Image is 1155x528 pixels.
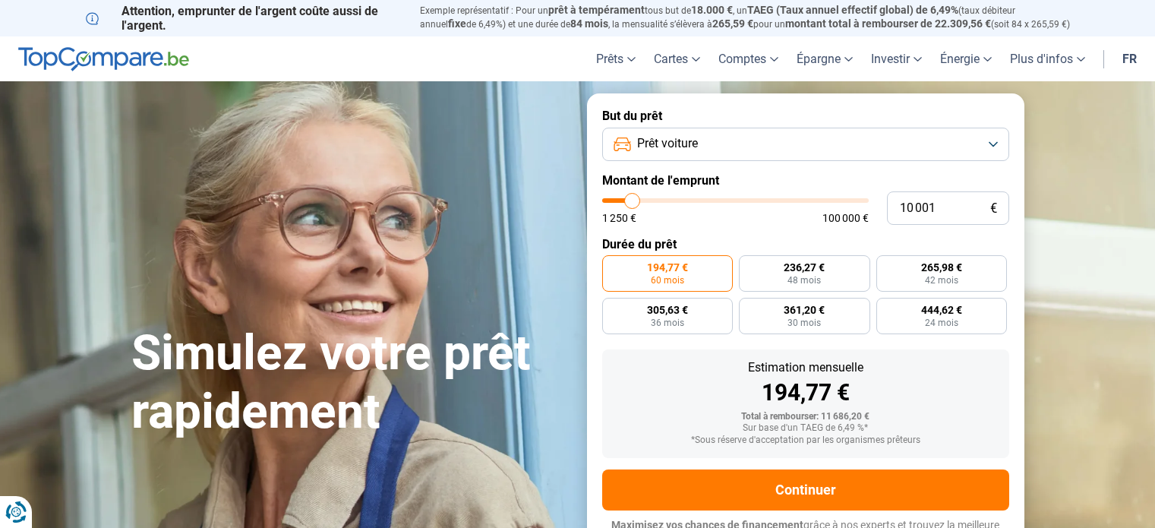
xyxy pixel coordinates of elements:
[784,305,825,315] span: 361,20 €
[420,4,1070,31] p: Exemple représentatif : Pour un tous but de , un (taux débiteur annuel de 6,49%) et une durée de ...
[862,36,931,81] a: Investir
[785,17,991,30] span: montant total à rembourser de 22.309,56 €
[602,109,1009,123] label: But du prêt
[787,276,821,285] span: 48 mois
[637,135,698,152] span: Prêt voiture
[787,318,821,327] span: 30 mois
[925,276,958,285] span: 42 mois
[647,262,688,273] span: 194,77 €
[614,435,997,446] div: *Sous réserve d'acceptation par les organismes prêteurs
[712,17,753,30] span: 265,59 €
[448,17,466,30] span: fixe
[747,4,958,16] span: TAEG (Taux annuel effectif global) de 6,49%
[86,4,402,33] p: Attention, emprunter de l'argent coûte aussi de l'argent.
[990,202,997,215] span: €
[614,423,997,434] div: Sur base d'un TAEG de 6,49 %*
[602,128,1009,161] button: Prêt voiture
[602,470,1009,511] button: Continuer
[602,213,636,223] span: 1 250 €
[647,305,688,315] span: 305,63 €
[18,47,189,71] img: TopCompare
[1113,36,1146,81] a: fr
[1001,36,1094,81] a: Plus d'infos
[925,318,958,327] span: 24 mois
[614,362,997,374] div: Estimation mensuelle
[787,36,862,81] a: Épargne
[645,36,709,81] a: Cartes
[691,4,733,16] span: 18.000 €
[784,262,825,273] span: 236,27 €
[548,4,645,16] span: prêt à tempérament
[921,305,962,315] span: 444,62 €
[602,237,1009,251] label: Durée du prêt
[651,318,684,327] span: 36 mois
[651,276,684,285] span: 60 mois
[614,381,997,404] div: 194,77 €
[570,17,608,30] span: 84 mois
[131,324,569,441] h1: Simulez votre prêt rapidement
[921,262,962,273] span: 265,98 €
[822,213,869,223] span: 100 000 €
[602,173,1009,188] label: Montant de l'emprunt
[587,36,645,81] a: Prêts
[614,412,997,422] div: Total à rembourser: 11 686,20 €
[709,36,787,81] a: Comptes
[931,36,1001,81] a: Énergie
